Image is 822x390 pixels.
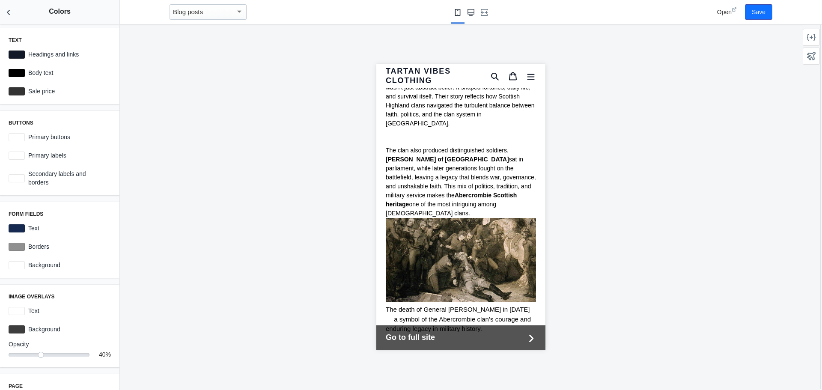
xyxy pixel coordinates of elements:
[9,241,160,270] div: The death of General [PERSON_NAME] in [DATE] — a symbol of the Abercrombie clan’s courage and end...
[25,307,111,315] label: Text
[9,211,111,217] h3: Form fields
[25,170,111,187] label: Secondary labels and borders
[25,87,111,95] label: Sale price
[9,154,160,238] img: The death of General Sir Ralph Abercromby in 1801 — a symbol of the Abercrombie clan’s courage an...
[25,224,111,232] label: Text
[25,133,111,141] label: Primary buttons
[9,82,160,154] p: The clan also produced distinguished soldiers. sat in parliament, while later generations fought ...
[9,128,140,143] strong: Abercrombie Scottish heritage
[146,3,164,21] button: Menu
[9,3,110,21] a: Tartan Vibes Clothing
[9,92,133,98] strong: [PERSON_NAME] of [GEOGRAPHIC_DATA]
[25,325,111,333] label: Background
[9,340,111,348] label: Opacity
[173,8,203,15] mat-select-trigger: Blog posts
[25,68,111,77] label: Body text
[9,10,160,64] p: For the Abercrombie Scottish clan, religious conviction wasn’t just abstract belief. It shaped fo...
[717,9,732,15] span: Open
[25,242,111,251] label: Borders
[99,351,106,358] span: 40
[25,261,111,269] label: Background
[25,151,111,160] label: Primary labels
[9,119,111,126] h3: Buttons
[25,50,111,59] label: Headings and links
[9,293,111,300] h3: Image overlays
[106,351,111,358] span: %
[9,268,149,279] span: Go to full site
[9,37,111,44] h3: Text
[9,383,111,390] h3: Page
[745,4,772,20] button: Save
